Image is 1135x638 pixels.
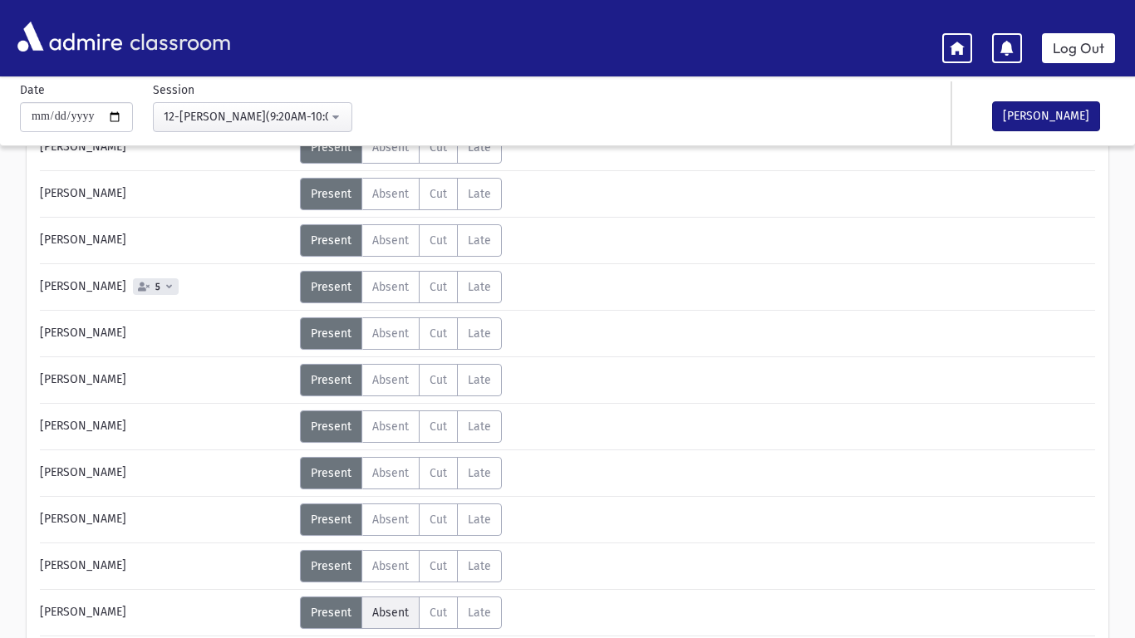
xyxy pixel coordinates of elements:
[430,466,447,480] span: Cut
[153,81,194,99] label: Session
[300,178,502,210] div: AttTypes
[13,17,126,56] img: AdmirePro
[372,466,409,480] span: Absent
[300,457,502,489] div: AttTypes
[300,503,502,536] div: AttTypes
[430,187,447,201] span: Cut
[372,606,409,620] span: Absent
[372,513,409,527] span: Absent
[32,224,300,257] div: [PERSON_NAME]
[430,420,447,434] span: Cut
[372,140,409,155] span: Absent
[430,233,447,248] span: Cut
[311,233,351,248] span: Present
[311,280,351,294] span: Present
[992,101,1100,131] button: [PERSON_NAME]
[152,282,164,292] span: 5
[468,420,491,434] span: Late
[468,559,491,573] span: Late
[430,326,447,341] span: Cut
[430,559,447,573] span: Cut
[300,317,502,350] div: AttTypes
[468,233,491,248] span: Late
[300,410,502,443] div: AttTypes
[300,364,502,396] div: AttTypes
[311,606,351,620] span: Present
[311,559,351,573] span: Present
[32,178,300,210] div: [PERSON_NAME]
[468,466,491,480] span: Late
[468,187,491,201] span: Late
[430,513,447,527] span: Cut
[153,102,352,132] button: 12-H-שמואל א(9:20AM-10:03AM)
[20,81,45,99] label: Date
[32,550,300,582] div: [PERSON_NAME]
[372,559,409,573] span: Absent
[32,364,300,396] div: [PERSON_NAME]
[311,513,351,527] span: Present
[311,187,351,201] span: Present
[468,280,491,294] span: Late
[372,187,409,201] span: Absent
[372,373,409,387] span: Absent
[430,606,447,620] span: Cut
[430,140,447,155] span: Cut
[32,317,300,350] div: [PERSON_NAME]
[300,596,502,629] div: AttTypes
[164,108,328,125] div: 12-[PERSON_NAME](9:20AM-10:03AM)
[32,131,300,164] div: [PERSON_NAME]
[32,457,300,489] div: [PERSON_NAME]
[468,373,491,387] span: Late
[300,224,502,257] div: AttTypes
[468,140,491,155] span: Late
[32,271,300,303] div: [PERSON_NAME]
[372,420,409,434] span: Absent
[468,326,491,341] span: Late
[32,596,300,629] div: [PERSON_NAME]
[372,280,409,294] span: Absent
[300,131,502,164] div: AttTypes
[311,140,351,155] span: Present
[430,280,447,294] span: Cut
[372,233,409,248] span: Absent
[126,15,231,59] span: classroom
[32,503,300,536] div: [PERSON_NAME]
[468,513,491,527] span: Late
[311,420,351,434] span: Present
[372,326,409,341] span: Absent
[430,373,447,387] span: Cut
[300,271,502,303] div: AttTypes
[311,466,351,480] span: Present
[1042,33,1115,63] a: Log Out
[300,550,502,582] div: AttTypes
[311,373,351,387] span: Present
[32,410,300,443] div: [PERSON_NAME]
[311,326,351,341] span: Present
